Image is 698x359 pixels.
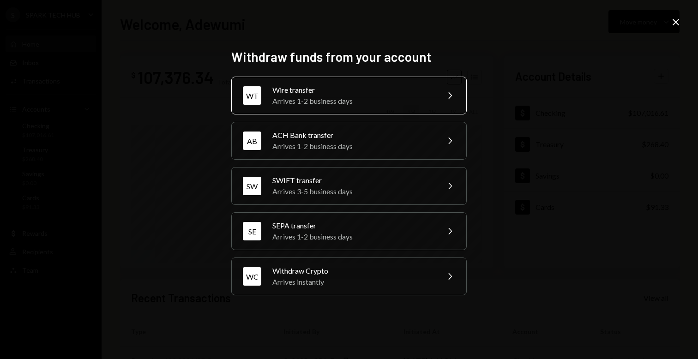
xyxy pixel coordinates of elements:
div: Arrives 1-2 business days [272,96,433,107]
button: ABACH Bank transferArrives 1-2 business days [231,122,467,160]
div: ACH Bank transfer [272,130,433,141]
button: WTWire transferArrives 1-2 business days [231,77,467,114]
div: SWIFT transfer [272,175,433,186]
div: Arrives 1-2 business days [272,141,433,152]
button: SESEPA transferArrives 1-2 business days [231,212,467,250]
div: WC [243,267,261,286]
div: SE [243,222,261,240]
div: SW [243,177,261,195]
h2: Withdraw funds from your account [231,48,467,66]
div: Withdraw Crypto [272,265,433,276]
button: SWSWIFT transferArrives 3-5 business days [231,167,467,205]
div: AB [243,132,261,150]
button: WCWithdraw CryptoArrives instantly [231,257,467,295]
div: Arrives instantly [272,276,433,287]
div: WT [243,86,261,105]
div: Arrives 3-5 business days [272,186,433,197]
div: Arrives 1-2 business days [272,231,433,242]
div: SEPA transfer [272,220,433,231]
div: Wire transfer [272,84,433,96]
